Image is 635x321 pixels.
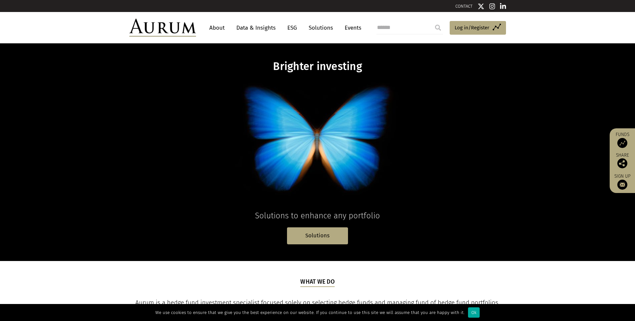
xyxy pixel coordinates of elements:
[431,21,445,34] input: Submit
[233,22,279,34] a: Data & Insights
[189,60,446,73] h1: Brighter investing
[455,24,489,32] span: Log in/Register
[300,278,335,287] h5: What we do
[613,173,632,190] a: Sign up
[135,299,500,316] span: Aurum is a hedge fund investment specialist focused solely on selecting hedge funds and managing ...
[206,22,228,34] a: About
[617,158,627,168] img: Share this post
[478,3,484,10] img: Twitter icon
[617,138,627,148] img: Access Funds
[500,3,506,10] img: Linkedin icon
[613,132,632,148] a: Funds
[287,227,348,244] a: Solutions
[450,21,506,35] a: Log in/Register
[455,4,473,9] a: CONTACT
[341,22,361,34] a: Events
[613,153,632,168] div: Share
[305,22,336,34] a: Solutions
[255,211,380,220] span: Solutions to enhance any portfolio
[129,19,196,37] img: Aurum
[468,307,480,318] div: Ok
[284,22,300,34] a: ESG
[617,180,627,190] img: Sign up to our newsletter
[489,3,495,10] img: Instagram icon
